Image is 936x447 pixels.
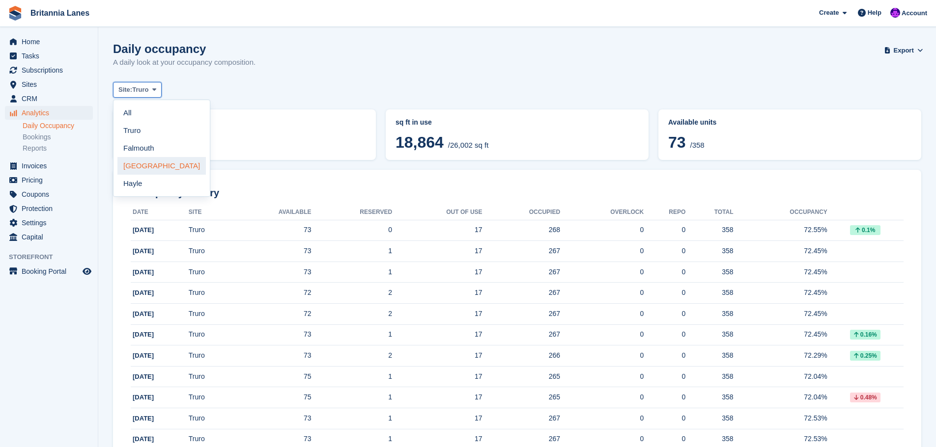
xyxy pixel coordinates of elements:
td: Truro [189,241,229,262]
td: 17 [392,324,482,345]
span: /358 [690,141,704,149]
div: 0.48% [850,393,880,402]
td: 1 [312,408,393,429]
td: 72.04% [734,366,827,387]
td: 1 [312,366,393,387]
td: Truro [189,408,229,429]
a: Preview store [81,265,93,277]
td: 358 [685,262,733,283]
div: 0 [644,288,685,298]
a: All [117,104,206,122]
td: 358 [685,283,733,304]
div: 0 [560,309,644,319]
td: 1 [312,387,393,408]
td: 72.29% [734,345,827,367]
th: Out of Use [392,205,482,220]
td: 72.45% [734,241,827,262]
th: Total [685,205,733,220]
div: 0 [644,329,685,340]
th: Date [131,205,189,220]
td: 72.45% [734,324,827,345]
span: [DATE] [133,373,154,380]
span: Protection [22,202,81,215]
th: Site [189,205,229,220]
div: 267 [482,288,560,298]
th: Repo [644,205,685,220]
span: [DATE] [133,352,154,359]
td: 72.53% [734,408,827,429]
span: 72.55% [123,133,366,151]
th: Occupancy [734,205,827,220]
div: 267 [482,329,560,340]
a: [GEOGRAPHIC_DATA] [117,157,206,175]
div: 0 [560,413,644,423]
td: 73 [229,262,311,283]
td: 1 [312,324,393,345]
a: menu [5,78,93,91]
h2: Occupancy history [131,187,904,199]
div: 266 [482,350,560,361]
td: 75 [229,387,311,408]
span: [DATE] [133,415,154,422]
td: Truro [189,262,229,283]
span: CRM [22,92,81,105]
th: Reserved [312,205,393,220]
div: 0 [560,246,644,256]
td: 17 [392,408,482,429]
td: 17 [392,304,482,325]
a: menu [5,230,93,244]
div: 0 [560,288,644,298]
td: 1 [312,241,393,262]
td: 73 [229,241,311,262]
td: 358 [685,241,733,262]
div: 0.1% [850,225,880,235]
a: Daily Occupancy [23,121,93,131]
td: Truro [189,283,229,304]
div: 0 [644,413,685,423]
abbr: Current breakdown of %{unit} occupied [396,117,639,128]
td: Truro [189,387,229,408]
div: 0 [644,267,685,277]
a: menu [5,173,93,187]
div: 0 [644,434,685,444]
span: [DATE] [133,226,154,234]
span: Invoices [22,159,81,173]
span: [DATE] [133,394,154,401]
td: 72.45% [734,304,827,325]
span: /26,002 sq ft [448,141,489,149]
span: Coupons [22,187,81,201]
div: 265 [482,392,560,402]
span: [DATE] [133,247,154,255]
td: Truro [189,324,229,345]
div: 0 [644,246,685,256]
div: 267 [482,309,560,319]
a: menu [5,49,93,63]
span: [DATE] [133,331,154,338]
span: sq ft in use [396,118,432,126]
span: Tasks [22,49,81,63]
a: Bookings [23,132,93,142]
td: 358 [685,304,733,325]
span: Site: [118,85,132,95]
div: 0 [560,371,644,382]
abbr: Current percentage of sq ft occupied [123,117,366,128]
span: Sites [22,78,81,91]
div: 0 [560,225,644,235]
a: menu [5,264,93,278]
td: 358 [685,387,733,408]
div: 0.16% [850,330,880,340]
div: 0 [560,350,644,361]
td: 72.45% [734,262,827,283]
div: 0 [644,371,685,382]
abbr: Current percentage of units occupied or overlocked [668,117,911,128]
td: 358 [685,345,733,367]
td: 0 [312,220,393,241]
td: 72 [229,283,311,304]
div: 0 [644,225,685,235]
td: 17 [392,262,482,283]
td: 72.04% [734,387,827,408]
td: 17 [392,366,482,387]
td: 358 [685,324,733,345]
span: [DATE] [133,289,154,296]
a: menu [5,216,93,230]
